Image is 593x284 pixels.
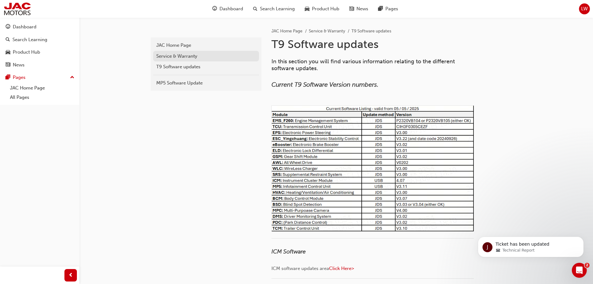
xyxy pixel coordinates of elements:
[7,83,77,93] a: JAC Home Page
[351,28,391,35] li: T9 Software updates
[248,2,300,15] a: search-iconSearch Learning
[356,5,368,12] span: News
[12,36,47,43] div: Search Learning
[207,2,248,15] a: guage-iconDashboard
[271,248,306,255] span: ICM Software
[271,266,329,271] span: ICM software updates area
[260,5,295,12] span: Search Learning
[13,61,25,69] div: News
[305,5,309,13] span: car-icon
[378,5,383,13] span: pages-icon
[2,72,77,83] button: Pages
[6,50,10,55] span: car-icon
[271,28,303,34] a: JAC Home Page
[153,40,259,51] a: JAC Home Page
[156,79,256,87] div: MP5 Software Update
[585,263,590,268] span: 2
[153,61,259,72] a: T9 Software updates
[156,42,256,49] div: JAC Home Page
[579,3,590,14] button: LW
[153,78,259,89] a: MP5 Software Update
[2,59,77,71] a: News
[581,5,588,12] span: LW
[13,23,36,31] div: Dashboard
[329,266,354,271] a: Click Here>
[344,2,373,15] a: news-iconNews
[153,51,259,62] a: Service & Warranty
[253,5,257,13] span: search-icon
[219,5,243,12] span: Dashboard
[468,224,593,267] iframe: Intercom notifications message
[271,58,456,72] span: In this section you will find various information relating to the different software updates.
[2,46,77,58] a: Product Hub
[271,81,379,88] span: Current T9 Software Version numbers.
[156,53,256,60] div: Service & Warranty
[373,2,403,15] a: pages-iconPages
[271,37,476,51] h1: T9 Software updates
[7,93,77,102] a: All Pages
[2,20,77,72] button: DashboardSearch LearningProduct HubNews
[300,2,344,15] a: car-iconProduct Hub
[3,2,31,16] img: jac-portal
[68,272,73,279] span: prev-icon
[212,5,217,13] span: guage-icon
[13,74,26,81] div: Pages
[6,62,10,68] span: news-icon
[572,263,587,278] iframe: Intercom live chat
[13,49,40,56] div: Product Hub
[2,34,77,46] a: Search Learning
[6,24,10,30] span: guage-icon
[6,37,10,43] span: search-icon
[156,63,256,70] div: T9 Software updates
[385,5,398,12] span: Pages
[309,28,345,34] a: Service & Warranty
[70,74,74,82] span: up-icon
[349,5,354,13] span: news-icon
[2,21,77,33] a: Dashboard
[6,75,10,80] span: pages-icon
[312,5,339,12] span: Product Hub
